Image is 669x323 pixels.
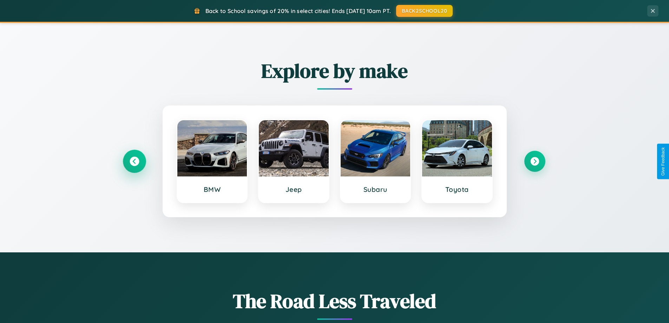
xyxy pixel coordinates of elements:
[396,5,453,17] button: BACK2SCHOOL20
[661,147,665,176] div: Give Feedback
[429,185,485,194] h3: Toyota
[124,57,545,84] h2: Explore by make
[205,7,391,14] span: Back to School savings of 20% in select cities! Ends [DATE] 10am PT.
[348,185,404,194] h3: Subaru
[184,185,240,194] h3: BMW
[266,185,322,194] h3: Jeep
[124,288,545,315] h1: The Road Less Traveled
